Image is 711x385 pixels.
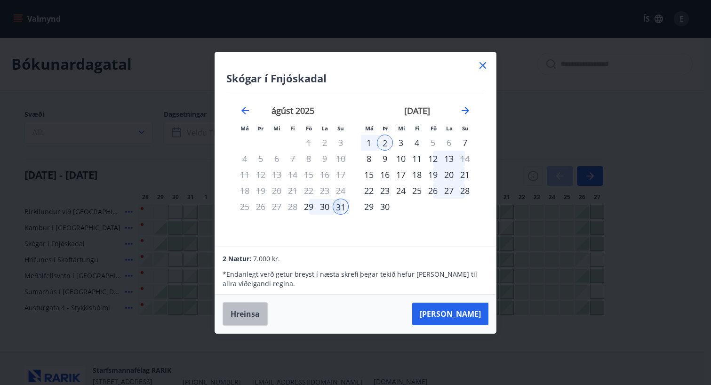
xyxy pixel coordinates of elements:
[425,183,441,199] div: 26
[317,135,333,151] td: Not available. laugardagur, 2. ágúst 2025
[333,199,349,215] td: Selected as start date. sunnudagur, 31. ágúst 2025
[393,183,409,199] div: 24
[377,199,393,215] div: 30
[393,135,409,151] div: 3
[285,151,301,167] td: Not available. fimmtudagur, 7. ágúst 2025
[462,125,469,132] small: Su
[301,199,317,215] td: Choose föstudagur, 29. ágúst 2025 as your check-in date. It’s available.
[377,183,393,199] div: 23
[425,167,441,183] div: 19
[333,183,349,199] td: Not available. sunnudagur, 24. ágúst 2025
[383,125,388,132] small: Þr
[409,151,425,167] td: Choose fimmtudagur, 11. september 2025 as your check-in date. It’s available.
[253,183,269,199] td: Not available. þriðjudagur, 19. ágúst 2025
[441,167,457,183] td: Choose laugardagur, 20. september 2025 as your check-in date. It’s available.
[441,135,457,151] td: Not available. laugardagur, 6. september 2025
[317,167,333,183] td: Not available. laugardagur, 16. ágúst 2025
[361,151,377,167] td: Choose mánudagur, 8. september 2025 as your check-in date. It’s available.
[377,135,393,151] td: Selected as end date. þriðjudagur, 2. september 2025
[431,125,437,132] small: Fö
[333,199,349,215] div: 31
[253,167,269,183] td: Not available. þriðjudagur, 12. ágúst 2025
[301,167,317,183] td: Not available. föstudagur, 15. ágúst 2025
[425,151,441,167] td: Choose föstudagur, 12. september 2025 as your check-in date. It’s available.
[377,151,393,167] div: 9
[409,135,425,151] div: 4
[361,183,377,199] div: 22
[425,151,441,167] div: 12
[393,151,409,167] div: 10
[393,167,409,183] div: 17
[269,167,285,183] td: Not available. miðvikudagur, 13. ágúst 2025
[457,183,473,199] td: Choose sunnudagur, 28. september 2025 as your check-in date. It’s available.
[361,167,377,183] div: Aðeins innritun í boði
[333,151,349,167] td: Not available. sunnudagur, 10. ágúst 2025
[377,167,393,183] div: 16
[361,199,377,215] div: 29
[457,135,473,151] div: Aðeins innritun í boði
[377,167,393,183] td: Choose þriðjudagur, 16. september 2025 as your check-in date. It’s available.
[272,105,314,116] strong: ágúst 2025
[457,135,473,151] td: Choose sunnudagur, 7. september 2025 as your check-in date. It’s available.
[393,135,409,151] td: Choose miðvikudagur, 3. september 2025 as your check-in date. It’s available.
[317,183,333,199] td: Not available. laugardagur, 23. ágúst 2025
[361,167,377,183] td: Choose mánudagur, 15. september 2025 as your check-in date. It’s available.
[253,199,269,215] td: Not available. þriðjudagur, 26. ágúst 2025
[223,254,251,263] span: 2 Nætur:
[441,183,457,199] div: 27
[333,167,349,183] td: Not available. sunnudagur, 17. ágúst 2025
[441,151,457,167] div: 13
[237,199,253,215] td: Not available. mánudagur, 25. ágúst 2025
[237,151,253,167] td: Not available. mánudagur, 4. ágúst 2025
[290,125,295,132] small: Fi
[457,183,473,199] div: 28
[301,135,317,151] td: Not available. föstudagur, 1. ágúst 2025
[269,183,285,199] td: Not available. miðvikudagur, 20. ágúst 2025
[333,135,349,151] td: Not available. sunnudagur, 3. ágúst 2025
[393,167,409,183] td: Choose miðvikudagur, 17. september 2025 as your check-in date. It’s available.
[361,135,377,151] td: Selected. mánudagur, 1. september 2025
[226,71,485,85] h4: Skógar í Fnjóskadal
[237,183,253,199] td: Not available. mánudagur, 18. ágúst 2025
[301,151,317,167] td: Not available. föstudagur, 8. ágúst 2025
[446,125,453,132] small: La
[404,105,430,116] strong: [DATE]
[321,125,328,132] small: La
[398,125,405,132] small: Mi
[269,199,285,215] td: Not available. miðvikudagur, 27. ágúst 2025
[377,199,393,215] td: Choose þriðjudagur, 30. september 2025 as your check-in date. It’s available.
[306,125,312,132] small: Fö
[253,254,280,263] span: 7.000 kr.
[409,151,425,167] div: 11
[460,105,471,116] div: Move forward to switch to the next month.
[393,183,409,199] td: Choose miðvikudagur, 24. september 2025 as your check-in date. It’s available.
[415,125,420,132] small: Fi
[317,199,333,215] div: 30
[409,183,425,199] td: Choose fimmtudagur, 25. september 2025 as your check-in date. It’s available.
[441,183,457,199] td: Choose laugardagur, 27. september 2025 as your check-in date. It’s available.
[273,125,280,132] small: Mi
[317,151,333,167] td: Not available. laugardagur, 9. ágúst 2025
[223,270,488,289] p: * Endanlegt verð getur breyst í næsta skrefi þegar tekið hefur [PERSON_NAME] til allra viðeigandi...
[337,125,344,132] small: Su
[377,135,393,151] div: 2
[361,135,377,151] div: 1
[361,199,377,215] td: Choose mánudagur, 29. september 2025 as your check-in date. It’s available.
[441,151,457,167] td: Choose laugardagur, 13. september 2025 as your check-in date. It’s available.
[457,167,473,183] div: 21
[377,183,393,199] td: Choose þriðjudagur, 23. september 2025 as your check-in date. It’s available.
[237,167,253,183] td: Not available. mánudagur, 11. ágúst 2025
[258,125,264,132] small: Þr
[285,183,301,199] td: Not available. fimmtudagur, 21. ágúst 2025
[226,93,485,235] div: Calendar
[409,167,425,183] div: 18
[301,199,317,215] div: Aðeins innritun í boði
[425,183,441,199] td: Choose föstudagur, 26. september 2025 as your check-in date. It’s available.
[223,302,268,326] button: Hreinsa
[409,183,425,199] div: 25
[253,151,269,167] td: Not available. þriðjudagur, 5. ágúst 2025
[409,135,425,151] td: Choose fimmtudagur, 4. september 2025 as your check-in date. It’s available.
[409,167,425,183] td: Choose fimmtudagur, 18. september 2025 as your check-in date. It’s available.
[285,199,301,215] td: Not available. fimmtudagur, 28. ágúst 2025
[301,183,317,199] td: Not available. föstudagur, 22. ágúst 2025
